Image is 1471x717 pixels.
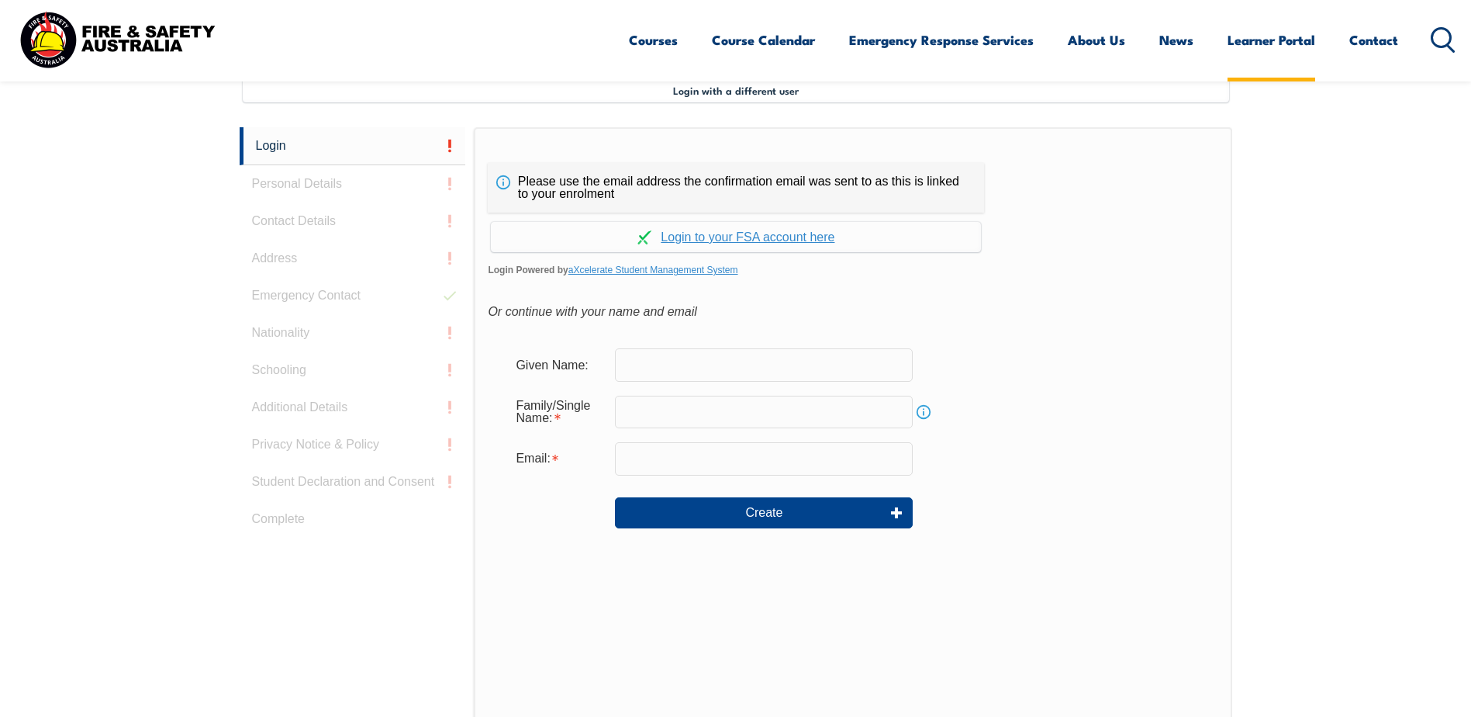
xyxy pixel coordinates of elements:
[488,300,1217,324] div: Or continue with your name and email
[488,258,1217,282] span: Login Powered by
[629,19,678,61] a: Courses
[568,265,738,275] a: aXcelerate Student Management System
[712,19,815,61] a: Course Calendar
[913,401,934,423] a: Info
[503,350,615,379] div: Given Name:
[503,391,615,433] div: Family/Single Name is required.
[1228,19,1315,61] a: Learner Portal
[1159,19,1193,61] a: News
[1068,19,1125,61] a: About Us
[240,127,466,165] a: Login
[488,163,984,213] div: Please use the email address the confirmation email was sent to as this is linked to your enrolment
[503,444,615,473] div: Email is required.
[673,84,799,96] span: Login with a different user
[1349,19,1398,61] a: Contact
[637,230,651,244] img: Log in withaxcelerate
[849,19,1034,61] a: Emergency Response Services
[615,497,913,528] button: Create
